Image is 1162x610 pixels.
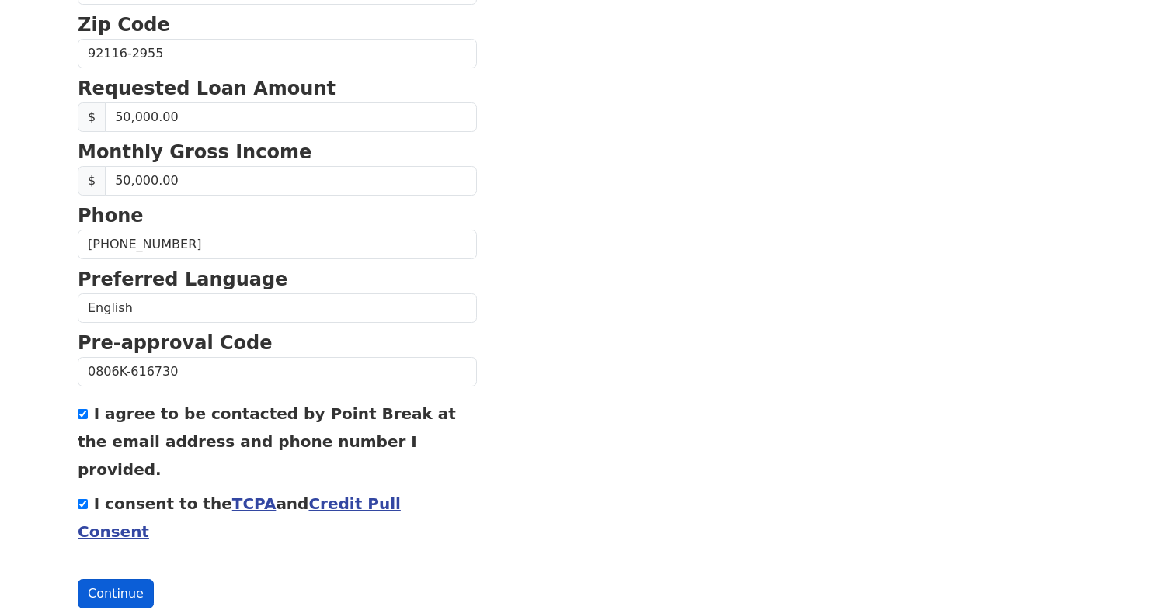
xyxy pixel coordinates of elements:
[78,357,477,386] input: Pre-approval Code
[78,230,477,259] input: Phone
[78,579,154,608] button: Continue
[78,494,401,541] label: I consent to the and
[78,14,170,36] strong: Zip Code
[78,332,273,354] strong: Pre-approval Code
[78,205,144,227] strong: Phone
[232,494,277,513] a: TCPA
[78,102,106,132] span: $
[105,102,477,132] input: Requested Loan Amount
[78,39,477,68] input: Zip Code
[78,404,456,479] label: I agree to be contacted by Point Break at the email address and phone number I provided.
[78,138,477,166] p: Monthly Gross Income
[78,166,106,196] span: $
[78,269,287,290] strong: Preferred Language
[105,166,477,196] input: Monthly Gross Income
[78,78,336,99] strong: Requested Loan Amount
